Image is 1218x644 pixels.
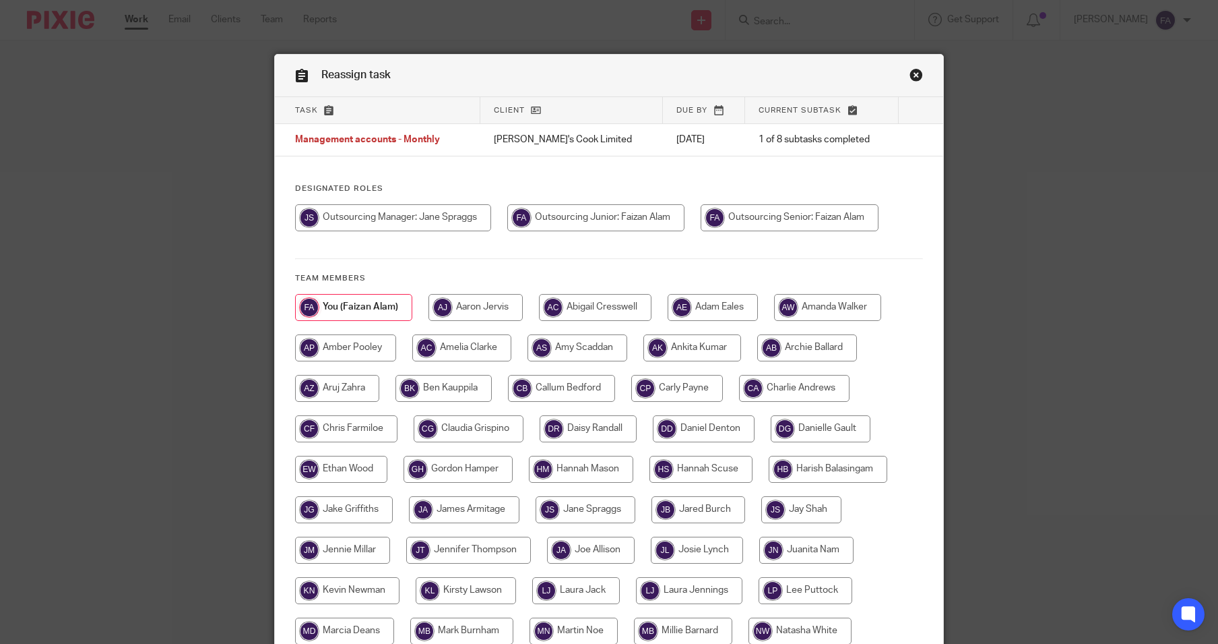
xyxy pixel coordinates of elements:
span: Management accounts - Monthly [295,136,440,145]
span: Current subtask [759,107,841,114]
h4: Designated Roles [295,183,923,194]
p: [DATE] [676,133,732,146]
td: 1 of 8 subtasks completed [745,124,898,156]
span: Reassign task [321,69,391,80]
span: Due by [676,107,707,114]
h4: Team members [295,273,923,284]
a: Close this dialog window [909,68,923,86]
span: Task [295,107,318,114]
p: [PERSON_NAME]'s Cook Limited [494,133,650,146]
span: Client [494,107,525,114]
